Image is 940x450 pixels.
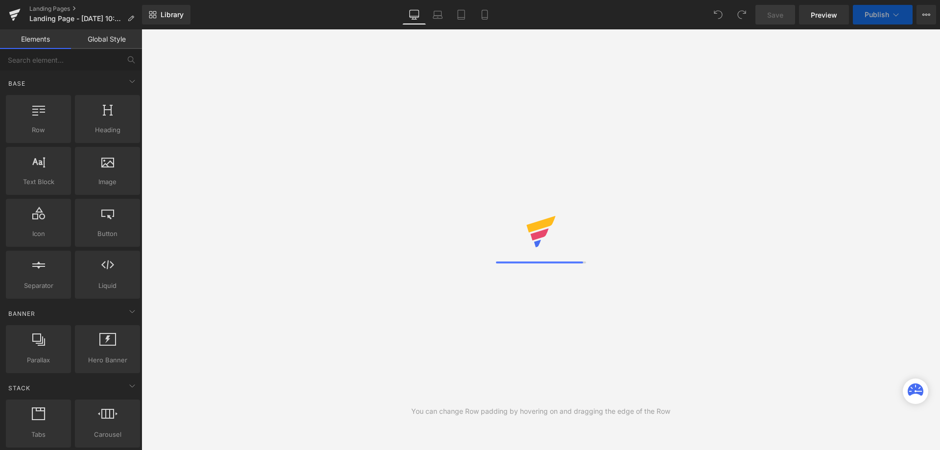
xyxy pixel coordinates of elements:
span: Preview [811,10,837,20]
a: Landing Pages [29,5,142,13]
span: Row [9,125,68,135]
button: Undo [708,5,728,24]
span: Image [78,177,137,187]
button: Publish [853,5,913,24]
a: Laptop [426,5,449,24]
span: Tabs [9,429,68,440]
span: Landing Page - [DATE] 10:11:17 [29,15,123,23]
span: Carousel [78,429,137,440]
span: Base [7,79,26,88]
span: Icon [9,229,68,239]
a: Desktop [402,5,426,24]
button: Redo [732,5,752,24]
span: Publish [865,11,889,19]
span: Button [78,229,137,239]
span: Stack [7,383,31,393]
span: Banner [7,309,36,318]
a: Mobile [473,5,496,24]
span: Library [161,10,184,19]
span: Heading [78,125,137,135]
span: Liquid [78,281,137,291]
span: Parallax [9,355,68,365]
a: Tablet [449,5,473,24]
div: You can change Row padding by hovering on and dragging the edge of the Row [411,406,670,417]
a: New Library [142,5,190,24]
button: More [916,5,936,24]
span: Text Block [9,177,68,187]
a: Preview [799,5,849,24]
a: Global Style [71,29,142,49]
span: Save [767,10,783,20]
span: Separator [9,281,68,291]
span: Hero Banner [78,355,137,365]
